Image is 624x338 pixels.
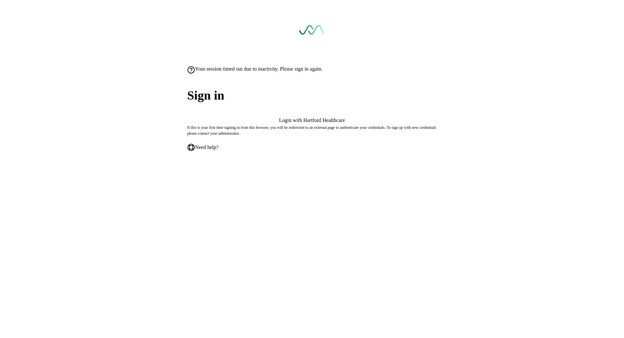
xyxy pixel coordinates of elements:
span: Sign in [187,86,437,105]
span: If this is your first time signing in from this browser, you will be redirected to an external pa... [187,125,436,136]
a: Go to sign in [299,25,325,41]
span: Your session timed out due to inactivity. Please sign in again. [195,66,322,72]
img: See-Mode Logo [299,25,325,41]
button: Login with Hartford Healthcare [187,117,437,123]
a: Need help? [187,143,218,151]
